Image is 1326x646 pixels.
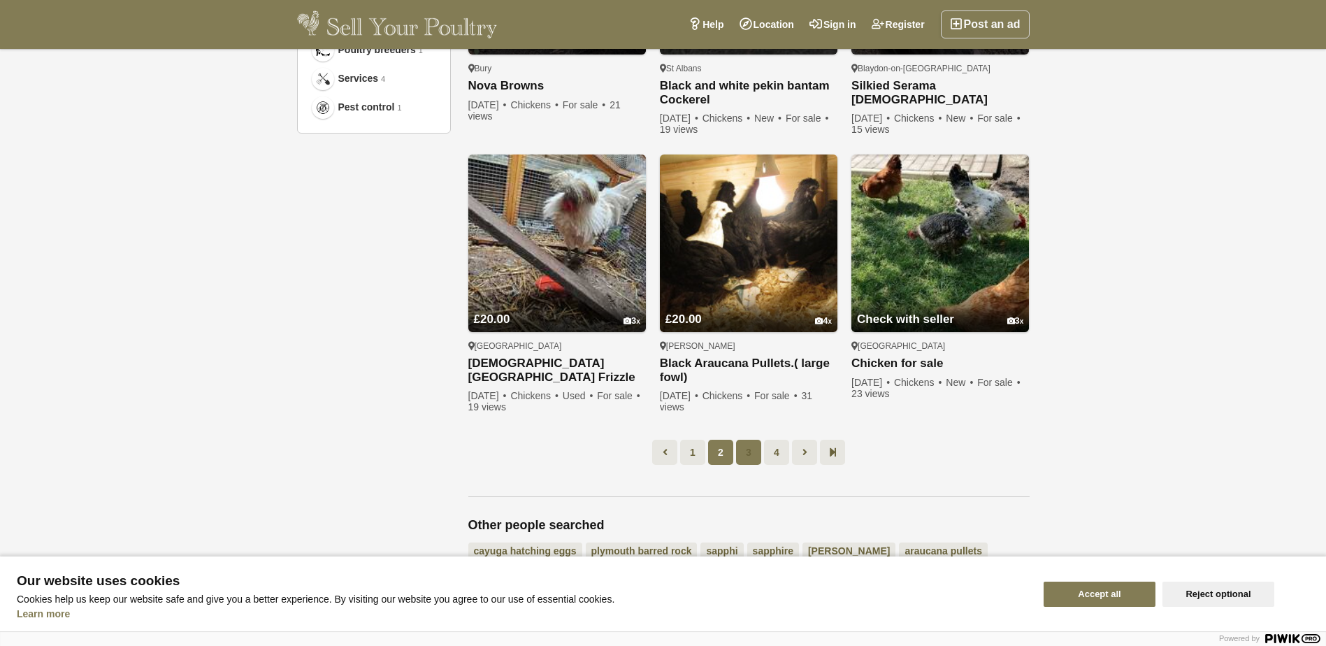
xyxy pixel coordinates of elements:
[309,64,439,93] a: Services Services 4
[1007,316,1024,326] div: 3
[563,390,595,401] span: Used
[660,79,837,107] a: Black and white pekin bantam Cockerel
[316,72,330,86] img: Services
[468,543,582,559] a: cayuga hatching eggs
[732,10,802,38] a: Location
[681,10,731,38] a: Help
[419,45,423,57] em: 1
[468,401,506,412] span: 19 views
[338,71,379,86] span: Services
[1219,634,1260,643] span: Powered by
[381,73,385,85] em: 4
[660,124,698,135] span: 19 views
[680,440,705,465] a: 1
[316,101,330,115] img: Pest control
[17,608,70,619] a: Learn more
[851,124,889,135] span: 15 views
[754,390,798,401] span: For sale
[660,63,837,74] div: St Albans
[754,113,783,124] span: New
[786,113,830,124] span: For sale
[700,543,743,559] a: sapphi
[468,99,621,122] span: 21 views
[708,440,733,465] span: 2
[665,313,702,326] span: £20.00
[660,390,700,401] span: [DATE]
[297,10,498,38] img: Sell Your Poultry
[851,63,1029,74] div: Blaydon-on-[GEOGRAPHIC_DATA]
[815,316,832,326] div: 4
[851,155,1029,332] img: Chicken for sale
[660,390,812,412] span: 31 views
[1162,582,1274,607] button: Reject optional
[747,543,799,559] a: sapphire
[586,543,698,559] a: plymouth barred rock
[468,286,646,332] a: £20.00 3
[660,340,837,352] div: [PERSON_NAME]
[338,100,395,115] span: Pest control
[309,93,439,122] a: Pest control Pest control 1
[851,340,1029,352] div: [GEOGRAPHIC_DATA]
[899,543,988,559] a: araucana pullets
[977,377,1021,388] span: For sale
[1044,582,1155,607] button: Accept all
[468,155,646,332] img: Male Poland Frizzle
[468,79,646,94] a: Nova Browns
[977,113,1021,124] span: For sale
[802,543,895,559] a: [PERSON_NAME]
[851,113,891,124] span: [DATE]
[468,99,508,110] span: [DATE]
[941,10,1030,38] a: Post an ad
[468,518,1030,533] h2: Other people searched
[338,43,416,57] span: Poultry breeders
[309,36,439,64] a: Poultry breeders Poultry breeders 1
[851,286,1029,332] a: Check with seller 3
[702,113,752,124] span: Chickens
[17,594,1027,605] p: Cookies help us keep our website safe and give you a better experience. By visiting our website y...
[468,390,508,401] span: [DATE]
[316,43,330,57] img: Poultry breeders
[851,79,1029,107] a: Silkied Serama [DEMOGRAPHIC_DATA]
[894,113,944,124] span: Chickens
[660,155,837,332] img: Black Araucana Pullets.( large fowl)
[660,286,837,332] a: £20.00 4
[764,440,789,465] a: 4
[946,377,974,388] span: New
[510,390,560,401] span: Chickens
[851,377,891,388] span: [DATE]
[894,377,944,388] span: Chickens
[597,390,641,401] span: For sale
[851,357,1029,371] a: Chicken for sale
[851,388,889,399] span: 23 views
[946,113,974,124] span: New
[468,340,646,352] div: [GEOGRAPHIC_DATA]
[624,316,640,326] div: 3
[510,99,560,110] span: Chickens
[802,10,864,38] a: Sign in
[864,10,932,38] a: Register
[857,313,954,326] span: Check with seller
[17,574,1027,588] span: Our website uses cookies
[702,390,752,401] span: Chickens
[468,63,646,74] div: Bury
[563,99,607,110] span: For sale
[736,440,761,465] a: 3
[468,357,646,385] a: [DEMOGRAPHIC_DATA] [GEOGRAPHIC_DATA] Frizzle
[474,313,510,326] span: £20.00
[397,102,401,114] em: 1
[660,357,837,385] a: Black Araucana Pullets.( large fowl)
[660,113,700,124] span: [DATE]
